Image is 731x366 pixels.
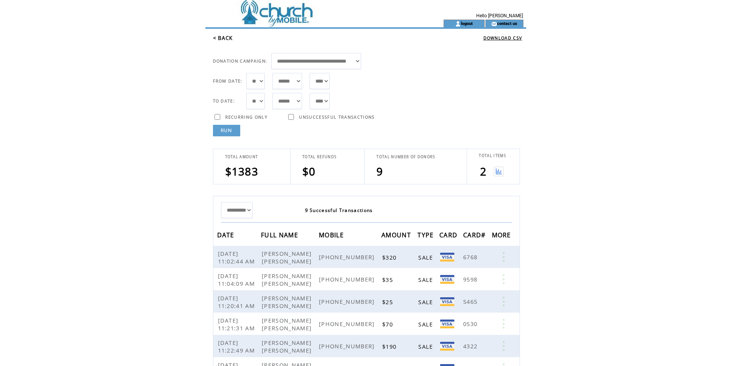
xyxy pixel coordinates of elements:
span: FULL NAME [261,229,300,243]
span: [PERSON_NAME] [PERSON_NAME] [262,272,314,287]
span: 2 [480,164,487,179]
img: Visa [440,320,454,328]
span: MOBILE [319,229,346,243]
span: [PHONE_NUMBER] [319,298,377,305]
a: CARD# [463,232,488,237]
span: Hello [PERSON_NAME] [476,13,523,18]
span: [PHONE_NUMBER] [319,275,377,283]
span: [DATE] 11:02:44 AM [218,250,257,265]
span: 6768 [463,253,479,261]
img: View graph [494,167,503,176]
img: Visa [440,253,454,262]
span: CARD [439,229,459,243]
span: TOTAL REFUNDS [302,154,337,159]
a: AMOUNT [381,232,413,237]
span: RECURRING ONLY [225,114,268,120]
span: SALE [418,253,435,261]
span: [PERSON_NAME] [PERSON_NAME] [262,339,314,354]
span: SALE [418,320,435,328]
a: logout [461,21,473,26]
span: $35 [382,276,395,283]
a: contact us [497,21,517,26]
span: $320 [382,253,398,261]
span: DATE [217,229,236,243]
a: FULL NAME [261,232,300,237]
span: 4322 [463,342,479,350]
span: [PERSON_NAME] [PERSON_NAME] [262,316,314,332]
span: AMOUNT [381,229,413,243]
span: DONATION CAMPAIGN: [213,58,267,64]
span: [PERSON_NAME] [PERSON_NAME] [262,250,314,265]
span: [DATE] 11:21:31 AM [218,316,257,332]
span: TOTAL ITEMS [479,153,506,158]
span: [PERSON_NAME] [PERSON_NAME] [262,294,314,310]
span: TOTAL AMOUNT [225,154,258,159]
a: DATE [217,232,236,237]
a: TYPE [417,232,436,237]
span: [DATE] 11:22:49 AM [218,339,257,354]
span: 0530 [463,320,479,328]
span: MORE [492,229,513,243]
span: $0 [302,164,316,179]
span: FROM DATE: [213,78,243,84]
span: $70 [382,320,395,328]
img: Visa [440,297,454,306]
a: DOWNLOAD CSV [483,35,522,41]
span: [DATE] 11:04:09 AM [218,272,257,287]
span: TYPE [417,229,436,243]
span: $1383 [225,164,259,179]
span: [PHONE_NUMBER] [319,253,377,261]
span: SALE [418,276,435,283]
span: UNSUCCESSFUL TRANSACTIONS [299,114,375,120]
img: contact_us_icon.gif [491,21,497,27]
span: 5465 [463,298,479,305]
span: TO DATE: [213,98,235,104]
img: Visa [440,275,454,284]
span: SALE [418,298,435,306]
span: $190 [382,343,398,350]
a: CARD [439,232,459,237]
img: account_icon.gif [455,21,461,27]
a: MOBILE [319,232,346,237]
span: [DATE] 11:20:41 AM [218,294,257,310]
span: TOTAL NUMBER OF DONORS [376,154,435,159]
span: [PHONE_NUMBER] [319,342,377,350]
a: RUN [213,125,240,136]
span: $25 [382,298,395,306]
a: < BACK [213,35,233,41]
span: CARD# [463,229,488,243]
img: Visa [440,342,454,351]
span: 9598 [463,275,479,283]
span: 9 [376,164,383,179]
span: SALE [418,343,435,350]
span: [PHONE_NUMBER] [319,320,377,328]
span: 9 Successful Transactions [305,207,373,214]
